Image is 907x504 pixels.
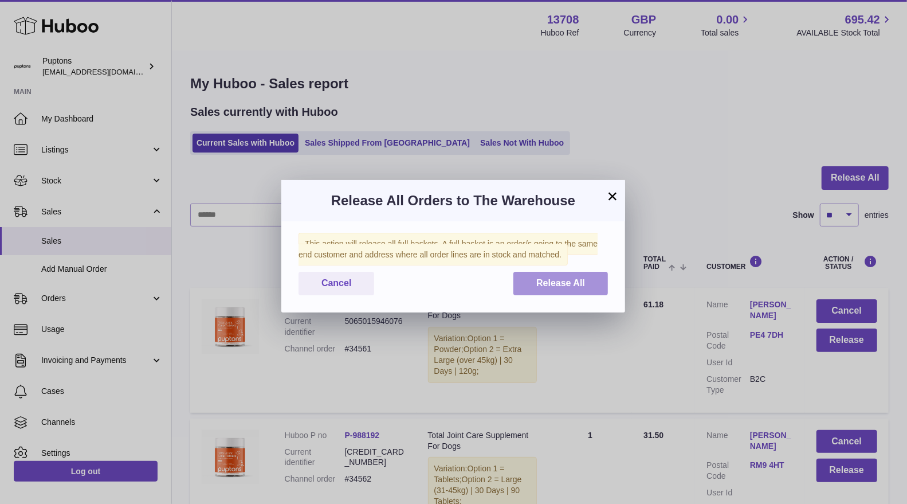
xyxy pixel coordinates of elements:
[321,278,351,288] span: Cancel
[513,272,608,295] button: Release All
[606,189,619,203] button: ×
[299,272,374,295] button: Cancel
[536,278,585,288] span: Release All
[299,192,608,210] h3: Release All Orders to The Warehouse
[299,233,598,265] span: This action will release all full baskets. A full basket is an order/s going to the same end cust...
